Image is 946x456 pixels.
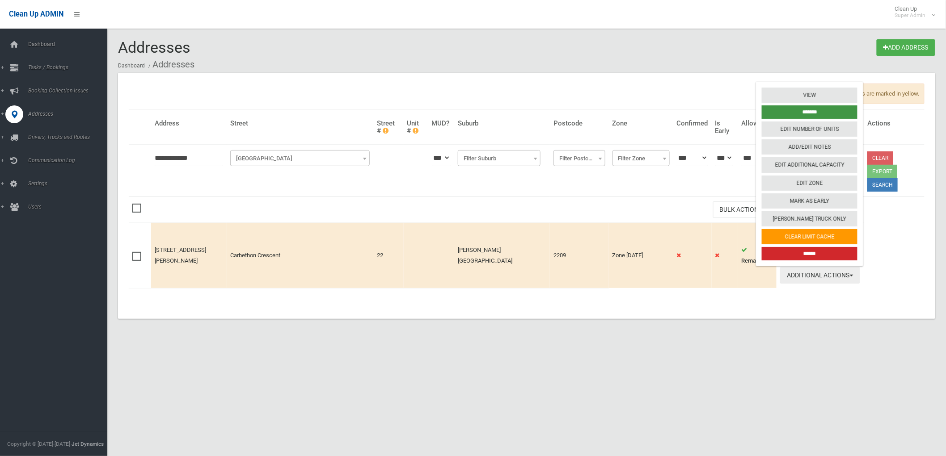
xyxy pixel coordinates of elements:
a: View [762,88,857,103]
span: Filter Street [232,152,367,165]
span: Filter Suburb [458,150,540,166]
h4: Confirmed [677,120,708,127]
h4: Is Early [715,120,735,134]
a: Mark As Early [762,193,857,209]
span: Dashboard [25,41,115,47]
span: Users [25,204,115,210]
span: Clean Up [891,5,935,19]
span: Filter Zone [615,152,667,165]
span: Drivers, Trucks and Routes [25,134,115,140]
strong: Jet Dynamics [72,441,104,447]
a: Dashboard [118,63,145,69]
h4: Actions [867,120,921,127]
li: Addresses [146,56,194,73]
td: Carbethon Crescent [227,223,373,288]
button: Search [867,178,898,192]
button: Bulk Actions [713,201,773,218]
td: 22 [373,223,404,288]
span: Filter Zone [612,150,670,166]
h4: Address [155,120,223,127]
a: Edit Additional Capacity [762,158,857,173]
span: Communication Log [25,157,115,163]
span: Filter Postcode [553,150,605,166]
span: Addresses [25,111,115,117]
span: Settings [25,180,115,187]
h4: MUD? [432,120,451,127]
a: Clear Limit Cache [762,229,857,244]
h4: Unit # [407,120,425,134]
a: Add Address [877,39,935,56]
button: Export [867,165,897,178]
a: Clear [867,151,893,165]
td: Zone [DATE] [609,223,673,288]
button: Additional Actions [780,267,860,284]
span: Booking Collection Issues [25,88,115,94]
h4: Street [230,120,370,127]
h4: Postcode [553,120,605,127]
span: Clean Up ADMIN [9,10,63,18]
span: Filter Street [230,150,370,166]
td: 2 [738,223,777,288]
h4: Suburb [458,120,546,127]
a: [PERSON_NAME] Truck Only [762,211,857,226]
span: Filter Suburb [460,152,538,165]
h4: Allowed [742,120,773,127]
a: Edit Zone [762,176,857,191]
span: Addresses [118,38,190,56]
span: Filter Postcode [556,152,603,165]
td: 2209 [550,223,609,288]
span: Tasks / Bookings [25,64,115,71]
a: Edit Number of Units [762,121,857,137]
a: [STREET_ADDRESS][PERSON_NAME] [155,247,206,264]
h4: Street # [377,120,400,134]
strong: Remaining: [742,257,770,264]
a: Add/Edit Notes [762,139,857,155]
span: Copyright © [DATE]-[DATE] [7,441,70,447]
h4: Zone [612,120,670,127]
td: [PERSON_NAME][GEOGRAPHIC_DATA] [454,223,550,288]
small: Super Admin [895,12,926,19]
